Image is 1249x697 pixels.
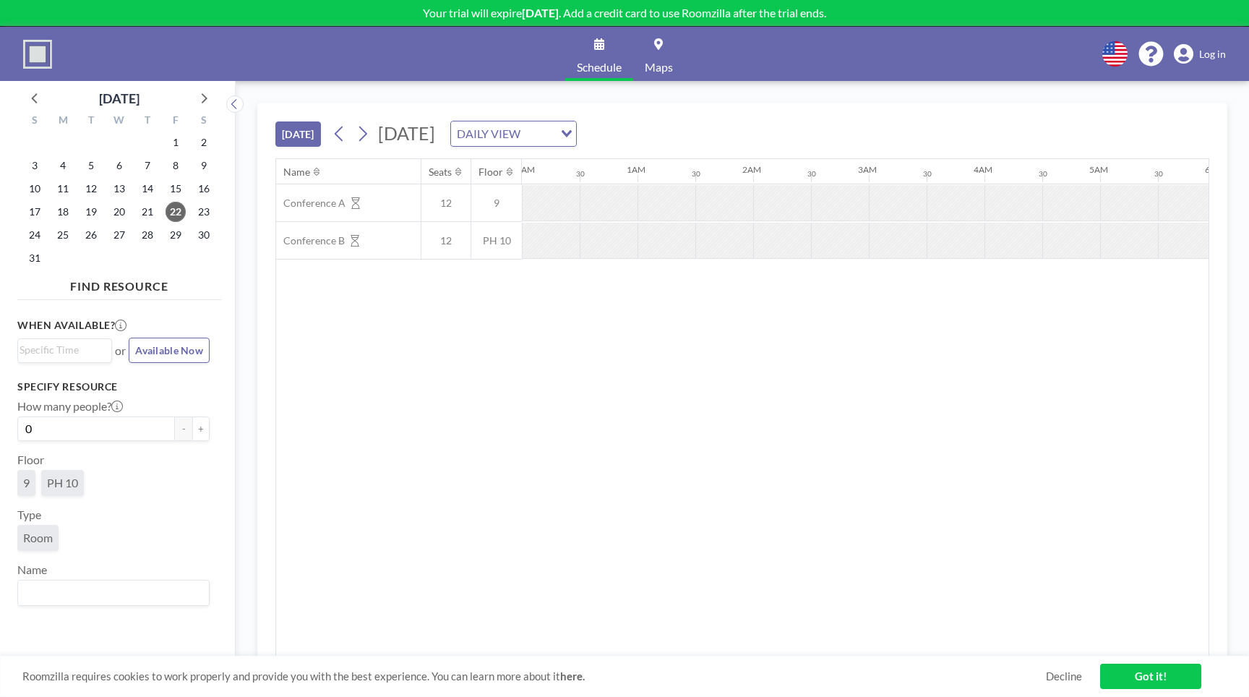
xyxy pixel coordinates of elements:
span: Monday, August 18, 2025 [53,202,73,222]
span: PH 10 [47,476,78,490]
span: Conference A [276,197,345,210]
a: Maps [633,27,684,81]
span: Saturday, August 16, 2025 [194,179,214,199]
img: organization-logo [23,40,52,69]
span: Wednesday, August 20, 2025 [109,202,129,222]
button: Available Now [129,338,210,363]
button: + [192,416,210,441]
span: Tuesday, August 12, 2025 [81,179,101,199]
button: - [175,416,192,441]
span: Tuesday, August 5, 2025 [81,155,101,176]
h4: FIND RESOURCE [17,273,221,294]
a: Decline [1046,670,1082,683]
input: Search for option [20,342,103,358]
div: 30 [923,169,932,179]
span: Saturday, August 9, 2025 [194,155,214,176]
div: 30 [1154,169,1163,179]
span: Thursday, August 21, 2025 [137,202,158,222]
div: S [189,112,218,131]
span: Thursday, August 7, 2025 [137,155,158,176]
span: Friday, August 1, 2025 [166,132,186,153]
span: Maps [645,61,673,73]
div: Search for option [18,581,209,605]
span: Monday, August 4, 2025 [53,155,73,176]
span: Sunday, August 24, 2025 [25,225,45,245]
span: Sunday, August 10, 2025 [25,179,45,199]
span: Log in [1199,48,1226,61]
span: Sunday, August 3, 2025 [25,155,45,176]
b: [DATE] [522,6,559,20]
div: 12AM [511,164,535,175]
label: Name [17,563,47,577]
span: 12 [421,234,471,247]
div: 30 [692,169,700,179]
span: DAILY VIEW [454,124,523,143]
a: Schedule [565,27,633,81]
span: 9 [23,476,30,490]
div: Name [283,166,310,179]
div: Search for option [18,339,111,361]
span: Room [23,531,53,545]
span: Friday, August 29, 2025 [166,225,186,245]
span: Available Now [135,344,203,356]
span: Thursday, August 28, 2025 [137,225,158,245]
span: or [115,343,126,358]
span: Saturday, August 23, 2025 [194,202,214,222]
input: Search for option [525,124,552,143]
span: 9 [471,197,522,210]
span: Wednesday, August 27, 2025 [109,225,129,245]
div: M [49,112,77,131]
div: 2AM [742,164,761,175]
button: [DATE] [275,121,321,147]
div: Floor [478,166,503,179]
h3: Specify resource [17,380,210,393]
div: 30 [1039,169,1047,179]
span: Tuesday, August 19, 2025 [81,202,101,222]
input: Search for option [20,583,201,602]
span: Schedule [577,61,622,73]
div: 5AM [1089,164,1108,175]
span: Monday, August 25, 2025 [53,225,73,245]
span: Conference B [276,234,345,247]
div: T [77,112,106,131]
a: Log in [1174,44,1226,64]
div: 4AM [974,164,992,175]
div: 30 [807,169,816,179]
span: [DATE] [378,122,435,144]
span: PH 10 [471,234,522,247]
span: Sunday, August 31, 2025 [25,248,45,268]
span: Sunday, August 17, 2025 [25,202,45,222]
div: 3AM [858,164,877,175]
div: 6AM [1205,164,1224,175]
span: 12 [421,197,471,210]
label: Type [17,508,41,522]
div: W [106,112,134,131]
div: S [21,112,49,131]
span: Saturday, August 30, 2025 [194,225,214,245]
a: here. [560,670,585,683]
span: Wednesday, August 13, 2025 [109,179,129,199]
div: Seats [429,166,452,179]
span: Roomzilla requires cookies to work properly and provide you with the best experience. You can lea... [22,670,1046,683]
span: Wednesday, August 6, 2025 [109,155,129,176]
span: Thursday, August 14, 2025 [137,179,158,199]
span: Friday, August 22, 2025 [166,202,186,222]
span: Tuesday, August 26, 2025 [81,225,101,245]
span: Friday, August 8, 2025 [166,155,186,176]
label: How many people? [17,399,123,414]
div: Search for option [451,121,576,146]
div: F [161,112,189,131]
span: Friday, August 15, 2025 [166,179,186,199]
div: T [133,112,161,131]
div: [DATE] [99,88,140,108]
span: Monday, August 11, 2025 [53,179,73,199]
div: 1AM [627,164,645,175]
div: 30 [576,169,585,179]
label: Floor [17,453,44,467]
a: Got it! [1100,664,1201,689]
span: Saturday, August 2, 2025 [194,132,214,153]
